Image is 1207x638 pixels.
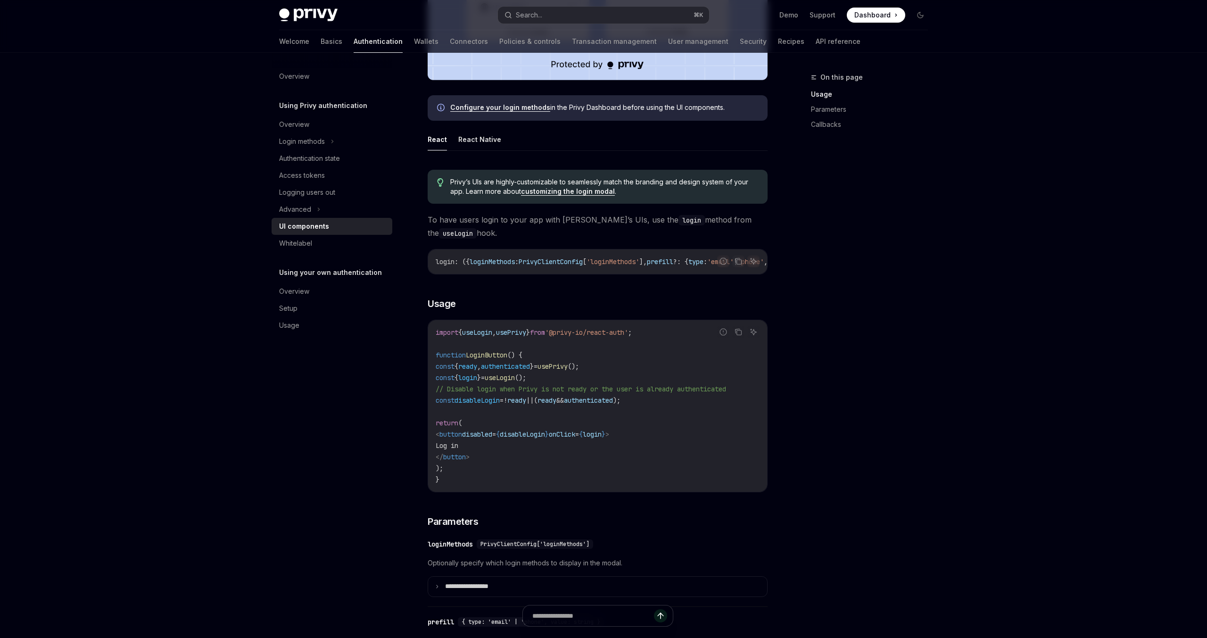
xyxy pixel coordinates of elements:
[492,430,496,439] span: =
[485,373,515,382] span: useLogin
[439,228,477,239] code: useLogin
[279,187,335,198] div: Logging users out
[515,257,519,266] span: :
[272,167,392,184] a: Access tokens
[545,430,549,439] span: }
[436,464,443,472] span: );
[579,430,583,439] span: {
[587,257,639,266] span: 'loginMethods'
[462,430,492,439] span: disabled
[526,328,530,337] span: }
[450,103,758,112] span: in the Privy Dashboard before using the UI components.
[436,396,455,405] span: const
[688,257,703,266] span: type
[545,328,628,337] span: '@privy-io/react-auth'
[437,104,446,113] svg: Info
[537,362,568,371] span: usePrivy
[279,320,299,331] div: Usage
[707,257,734,266] span: 'email'
[428,213,768,240] span: To have users login to your app with [PERSON_NAME]’s UIs, use the method from the hook.
[272,116,392,133] a: Overview
[428,557,768,569] span: Optionally specify which login methods to display in the modal.
[639,257,647,266] span: ],
[279,204,311,215] div: Advanced
[279,71,309,82] div: Overview
[414,30,438,53] a: Wallets
[732,255,744,267] button: Copy the contents from the code block
[279,286,309,297] div: Overview
[575,430,579,439] span: =
[507,351,522,359] span: () {
[428,515,478,528] span: Parameters
[436,475,439,484] span: }
[437,178,444,187] svg: Tip
[572,30,657,53] a: Transaction management
[499,30,561,53] a: Policies & controls
[816,30,860,53] a: API reference
[279,8,338,22] img: dark logo
[450,30,488,53] a: Connectors
[668,30,728,53] a: User management
[568,362,579,371] span: ();
[854,10,891,20] span: Dashboard
[810,10,835,20] a: Support
[678,215,705,225] code: login
[496,430,500,439] span: {
[913,8,928,23] button: Toggle dark mode
[500,430,545,439] span: disableLogin
[279,221,329,232] div: UI components
[740,30,767,53] a: Security
[717,255,729,267] button: Report incorrect code
[564,396,613,405] span: authenticated
[703,257,707,266] span: :
[436,362,455,371] span: const
[496,328,526,337] span: usePrivy
[272,68,392,85] a: Overview
[458,362,477,371] span: ready
[458,373,477,382] span: login
[458,128,501,150] button: React Native
[530,362,534,371] span: }
[477,362,481,371] span: ,
[436,328,458,337] span: import
[481,362,530,371] span: authenticated
[556,396,564,405] span: &&
[470,257,515,266] span: loginMethods
[436,385,726,393] span: // Disable login when Privy is not ready or the user is already authenticated
[443,453,466,461] span: button
[272,218,392,235] a: UI components
[583,430,602,439] span: login
[515,373,526,382] span: ();
[764,257,768,266] span: ,
[537,396,556,405] span: ready
[279,119,309,130] div: Overview
[481,373,485,382] span: =
[811,117,935,132] a: Callbacks
[436,257,455,266] span: login
[747,255,760,267] button: Ask AI
[549,430,575,439] span: onClick
[272,283,392,300] a: Overview
[820,72,863,83] span: On this page
[321,30,342,53] a: Basics
[272,317,392,334] a: Usage
[455,257,470,266] span: : ({
[507,396,526,405] span: ready
[272,184,392,201] a: Logging users out
[436,351,466,359] span: function
[673,257,688,266] span: ?: {
[279,153,340,164] div: Authentication state
[628,328,632,337] span: ;
[534,362,537,371] span: =
[654,609,667,622] button: Send message
[279,303,298,314] div: Setup
[450,177,758,196] span: Privy’s UIs are highly-customizable to seamlessly match the branding and design system of your ap...
[605,430,609,439] span: >
[504,396,507,405] span: !
[462,328,492,337] span: useLogin
[526,396,534,405] span: ||
[811,102,935,117] a: Parameters
[272,235,392,252] a: Whitelabel
[847,8,905,23] a: Dashboard
[279,30,309,53] a: Welcome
